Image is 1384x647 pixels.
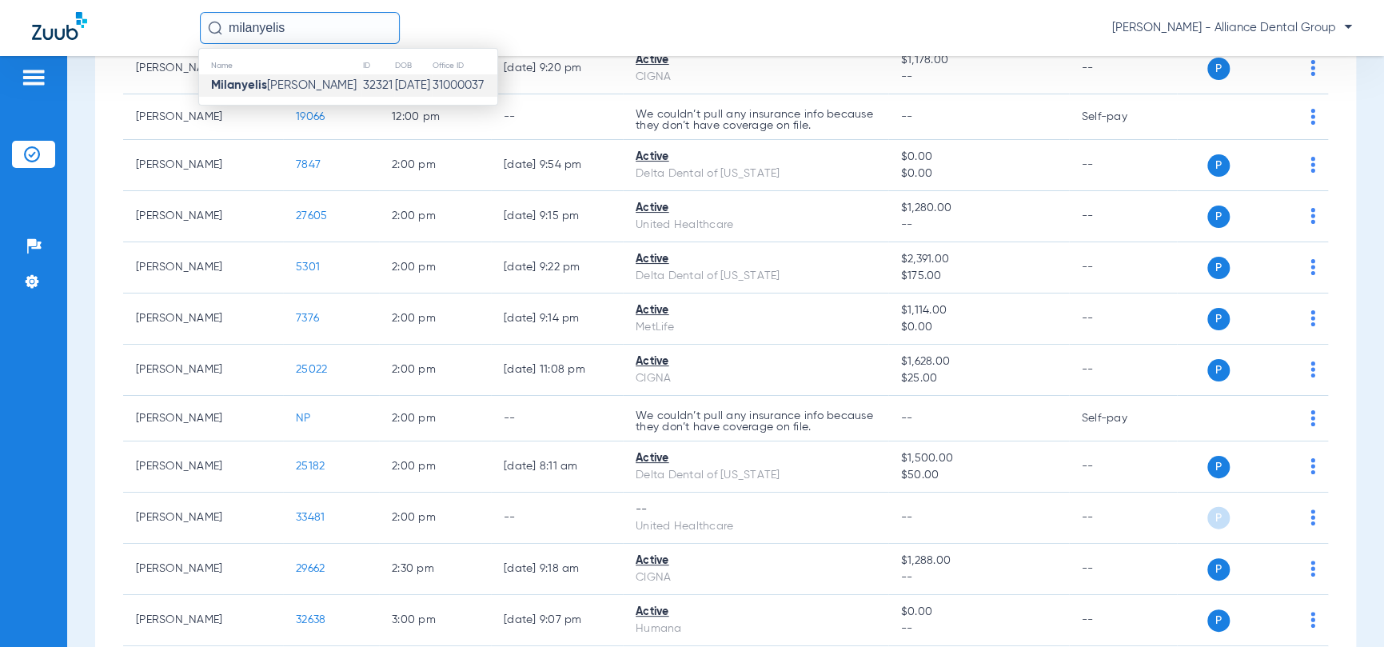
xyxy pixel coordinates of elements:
span: 27605 [296,210,327,222]
span: P [1207,206,1230,228]
span: -- [901,621,1056,637]
td: [DATE] 11:08 PM [491,345,623,396]
span: $1,628.00 [901,353,1056,370]
td: [DATE] 9:15 PM [491,191,623,242]
td: -- [1069,140,1177,191]
span: $175.00 [901,268,1056,285]
span: P [1207,154,1230,177]
td: 2:30 PM [379,544,491,595]
td: 32321 [361,74,393,97]
span: 32638 [296,614,325,625]
td: -- [1069,493,1177,544]
img: group-dot-blue.svg [1310,310,1315,326]
span: $0.00 [901,319,1056,336]
td: [PERSON_NAME] [123,43,283,94]
div: Delta Dental of [US_STATE] [636,166,875,182]
td: [DATE] 9:07 PM [491,595,623,646]
span: $2,391.00 [901,251,1056,268]
td: -- [491,493,623,544]
span: 5301 [296,262,320,273]
img: group-dot-blue.svg [1310,612,1315,628]
span: 25182 [296,461,325,472]
div: Delta Dental of [US_STATE] [636,467,875,484]
td: [DATE] 9:20 PM [491,43,623,94]
span: P [1207,609,1230,632]
th: Name [199,57,361,74]
td: [PERSON_NAME] [123,94,283,140]
td: 2:00 PM [379,396,491,441]
td: -- [1069,544,1177,595]
td: [DATE] 9:14 PM [491,294,623,345]
span: $1,288.00 [901,553,1056,569]
span: NP [296,413,311,424]
img: group-dot-blue.svg [1310,60,1315,76]
img: group-dot-blue.svg [1310,109,1315,125]
td: -- [1069,43,1177,94]
span: P [1207,359,1230,381]
td: [DATE] 9:54 PM [491,140,623,191]
td: -- [1069,294,1177,345]
td: [DATE] 9:22 PM [491,242,623,294]
div: Active [636,149,875,166]
div: United Healthcare [636,518,875,535]
span: P [1207,507,1230,529]
div: Active [636,251,875,268]
td: 2:00 PM [379,140,491,191]
div: Active [636,604,875,621]
th: ID [361,57,393,74]
div: Humana [636,621,875,637]
span: -- [901,413,913,424]
div: CIGNA [636,69,875,86]
td: 31000037 [432,74,497,97]
img: group-dot-blue.svg [1310,361,1315,377]
span: P [1207,308,1230,330]
span: $50.00 [901,467,1056,484]
td: -- [1069,345,1177,396]
span: -- [901,111,913,122]
td: [PERSON_NAME] [123,396,283,441]
img: group-dot-blue.svg [1310,208,1315,224]
p: We couldn’t pull any insurance info because they don’t have coverage on file. [636,410,875,433]
div: United Healthcare [636,217,875,234]
img: group-dot-blue.svg [1310,410,1315,426]
span: -- [901,569,1056,586]
span: [PERSON_NAME] - Alliance Dental Group [1112,20,1352,36]
img: hamburger-icon [21,68,46,87]
div: Delta Dental of [US_STATE] [636,268,875,285]
td: 2:00 PM [379,242,491,294]
td: [PERSON_NAME] [123,345,283,396]
div: CIGNA [636,569,875,586]
div: CIGNA [636,370,875,387]
span: 33481 [296,512,325,523]
td: -- [1069,595,1177,646]
span: P [1207,257,1230,279]
div: Active [636,200,875,217]
input: Search for patients [200,12,400,44]
strong: Milanyelis [211,79,267,91]
td: 2:00 PM [379,191,491,242]
td: 2:00 PM [379,493,491,544]
td: Self-pay [1069,396,1177,441]
div: Active [636,353,875,370]
span: $0.00 [901,604,1056,621]
img: group-dot-blue.svg [1310,458,1315,474]
td: [DATE] [394,74,432,97]
span: [PERSON_NAME] [211,79,357,91]
div: -- [636,501,875,518]
td: -- [491,94,623,140]
span: $0.00 [901,166,1056,182]
td: [PERSON_NAME] [123,294,283,345]
span: 7847 [296,159,321,170]
td: -- [491,396,623,441]
span: 7376 [296,313,319,324]
span: -- [901,217,1056,234]
span: $1,178.00 [901,52,1056,69]
td: [PERSON_NAME] [123,493,283,544]
th: DOB [394,57,432,74]
p: We couldn’t pull any insurance info because they don’t have coverage on file. [636,109,875,131]
td: [PERSON_NAME] [123,544,283,595]
span: 19066 [296,111,325,122]
th: Office ID [432,57,497,74]
td: [DATE] 9:18 AM [491,544,623,595]
td: Self-pay [1069,94,1177,140]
